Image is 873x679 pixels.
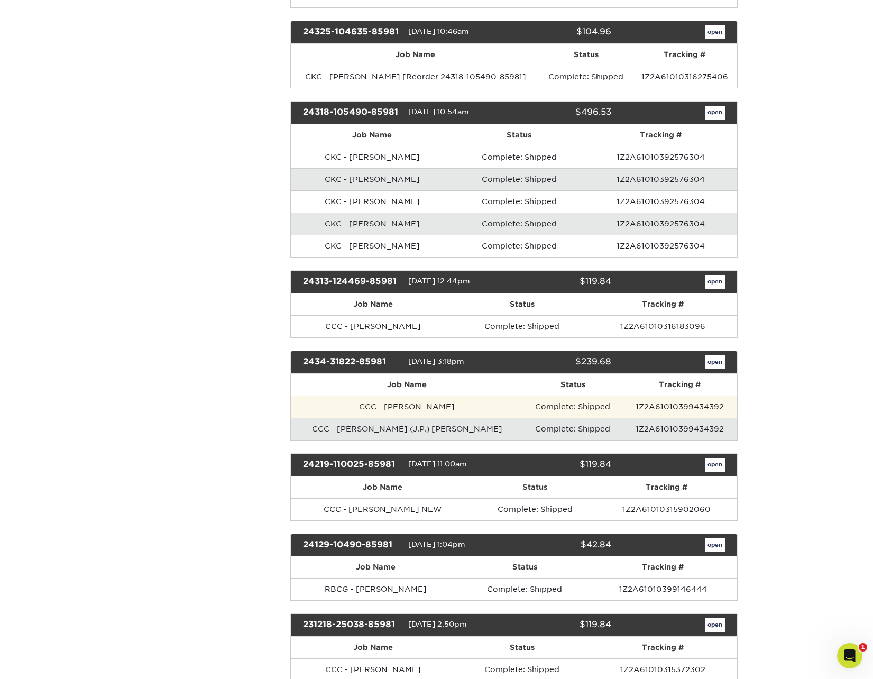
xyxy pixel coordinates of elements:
td: Complete: Shipped [453,213,585,235]
div: 24219-110025-85981 [295,458,408,472]
div: $104.96 [506,25,619,39]
textarea: Message… [9,324,203,342]
a: open [705,355,725,369]
th: Status [460,556,589,578]
a: open [705,538,725,552]
div: ​ [17,72,165,104]
td: CKC - [PERSON_NAME] [Reorder 24318-105490-85981] [291,66,540,88]
td: CKC - [PERSON_NAME] [291,213,453,235]
a: open [705,106,725,120]
div: 24313-124469-85981 [295,275,408,289]
th: Status [456,637,589,658]
td: CKC - [PERSON_NAME] [291,190,453,213]
td: Complete: Shipped [453,235,585,257]
th: Status [474,476,596,498]
td: 1Z2A61010399146444 [589,578,737,600]
div: 24129-10490-85981 [295,538,408,552]
th: Tracking # [585,124,737,146]
td: 1Z2A61010316183096 [589,315,737,337]
th: Status [453,124,585,146]
span: [DATE] 10:46am [408,27,469,35]
th: Job Name [291,476,474,498]
span: [DATE] 1:04pm [408,540,465,548]
span: [DATE] 10:54am [408,107,469,116]
span: [DATE] 11:00am [408,460,467,468]
span: [DATE] 2:50pm [408,620,467,629]
th: Status [540,44,632,66]
td: Complete: Shipped [460,578,589,600]
th: Job Name [291,556,460,578]
td: 1Z2A61010316275406 [632,66,737,88]
td: 1Z2A61010399434392 [622,396,737,418]
th: Tracking # [589,293,737,315]
button: Home [166,4,186,24]
td: 1Z2A61010392576304 [585,235,737,257]
td: 1Z2A61010392576304 [585,168,737,190]
th: Job Name [291,637,456,658]
span: [DATE] 3:18pm [408,357,464,365]
td: CCC - [PERSON_NAME] (J.P.) [PERSON_NAME] [291,418,523,440]
th: Job Name [291,44,540,66]
th: Tracking # [596,476,737,498]
button: Upload attachment [50,346,59,355]
a: open [705,275,725,289]
div: Support says… [8,61,203,524]
a: open [705,618,725,632]
iframe: Intercom live chat [837,643,862,668]
span: 1 [859,643,867,652]
td: Complete: Shipped [474,498,596,520]
th: Tracking # [589,556,737,578]
button: Send a message… [180,342,198,359]
td: 1Z2A61010392576304 [585,190,737,213]
th: Job Name [291,124,453,146]
div: $119.84 [506,458,619,472]
div: 2434-31822-85981 [295,355,408,369]
h1: Primoprint [81,5,126,13]
th: Job Name [291,374,523,396]
div: While your order history will remain accessible, artwork files from past orders will not carry ov... [17,256,165,318]
b: Past Order Files Will Not Transfer: [20,256,142,276]
iframe: Google Customer Reviews [3,647,90,675]
td: CCC - [PERSON_NAME] [291,396,523,418]
td: CKC - [PERSON_NAME] [291,168,453,190]
td: CKC - [PERSON_NAME] [291,146,453,168]
button: Emoji picker [16,346,25,355]
button: Gif picker [33,346,42,355]
td: CCC - [PERSON_NAME] [291,315,456,337]
th: Tracking # [589,637,737,658]
a: open [705,458,725,472]
th: Tracking # [632,44,737,66]
td: Complete: Shipped [523,396,622,418]
div: $119.84 [506,275,619,289]
div: $496.53 [506,106,619,120]
div: 24318-105490-85981 [295,106,408,120]
span: [DATE] 12:44pm [408,277,470,285]
div: $42.84 [506,538,619,552]
td: Complete: Shipped [453,190,585,213]
th: Status [456,293,589,315]
th: Tracking # [622,374,737,396]
th: Status [523,374,622,396]
td: RBCG - [PERSON_NAME] [291,578,460,600]
td: 1Z2A61010392576304 [585,213,737,235]
td: Complete: Shipped [453,168,585,190]
td: 1Z2A61010399434392 [622,418,737,440]
td: Complete: Shipped [540,66,632,88]
td: Complete: Shipped [456,315,589,337]
td: Complete: Shipped [523,418,622,440]
p: A few minutes [89,13,139,24]
td: 1Z2A61010392576304 [585,146,737,168]
td: 1Z2A61010315902060 [596,498,737,520]
div: Close [186,4,205,23]
td: Complete: Shipped [453,146,585,168]
div: $119.84 [506,618,619,632]
b: Notice - Account Changes Coming Soon [17,73,158,92]
a: open [705,25,725,39]
div: Notice - Account Changes Coming Soon​Past Order Files Will Not Transfer:While your order history ... [8,61,173,501]
div: $239.68 [506,355,619,369]
div: 231218-25038-85981 [295,618,408,632]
